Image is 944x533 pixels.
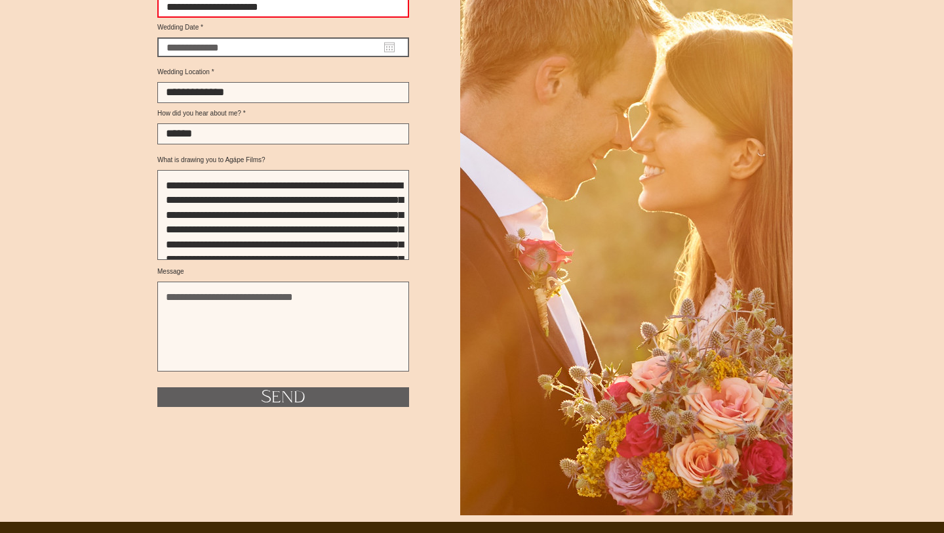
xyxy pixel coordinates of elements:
[157,24,409,57] div: main content
[157,110,409,117] label: How did you hear about me?
[384,42,395,53] button: Open calendar
[157,69,409,75] label: Wedding Location
[157,387,409,407] button: Send
[157,268,409,275] label: Message
[157,157,409,163] label: What is drawing you to Agápe Films?
[261,385,305,410] span: Send
[157,24,409,31] label: Wedding Date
